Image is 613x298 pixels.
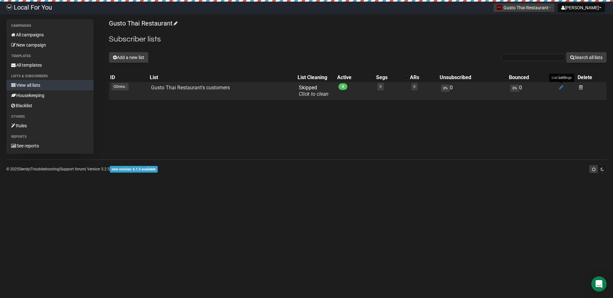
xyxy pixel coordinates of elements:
[110,167,158,171] a: new version: 6.1.3 available
[591,276,607,292] div: Open Intercom Messenger
[110,166,158,173] span: new version: 6.1.3 available
[6,121,94,131] a: Rules
[6,4,12,10] img: d61d2441668da63f2d83084b75c85b29
[549,74,574,82] div: List settings
[558,3,605,12] button: [PERSON_NAME]
[6,101,94,111] a: Blacklist
[493,3,555,12] button: Gusto Thai Restaurant
[6,113,94,121] li: Others
[338,83,347,90] span: 0
[296,73,336,82] th: List Cleaning: No sort applied, activate to apply an ascending sort
[336,73,375,82] th: Active: No sort applied, activate to apply an ascending sort
[438,73,508,82] th: Unsubscribed: No sort applied, activate to apply an ascending sort
[6,90,94,101] a: Housekeeping
[109,19,177,27] a: Gusto Thai Restaurant
[376,74,402,81] div: Segs
[508,82,556,100] td: 0
[148,73,297,82] th: List: No sort applied, activate to apply an ascending sort
[497,5,502,10] img: 949.jpg
[111,83,129,90] span: QDn6w..
[6,80,94,90] a: View all lists
[6,40,94,50] a: New campaign
[508,73,556,82] th: Bounced: No sort applied, activate to apply an ascending sort
[578,74,605,81] div: Delete
[6,166,158,173] p: © 2025 | | | Version 5.2.5
[441,85,450,92] span: 0%
[380,85,382,89] a: 0
[298,74,329,81] div: List Cleaning
[110,74,147,81] div: ID
[410,74,432,81] div: ARs
[509,74,550,81] div: Bounced
[109,34,607,45] h2: Subscriber lists
[109,73,148,82] th: ID: No sort applied, sorting is disabled
[6,72,94,80] li: Lists & subscribers
[409,73,438,82] th: ARs: No sort applied, activate to apply an ascending sort
[576,73,607,82] th: Delete: No sort applied, sorting is disabled
[299,85,329,97] span: Skipped
[510,85,519,92] span: 0%
[150,74,290,81] div: List
[60,167,85,171] a: Support forum
[151,85,230,91] a: Gusto Thai Restaurant's customers
[566,52,607,63] button: Search all lists
[337,74,368,81] div: Active
[6,52,94,60] li: Templates
[6,141,94,151] a: See reports
[31,167,59,171] a: Troubleshooting
[6,22,94,30] li: Campaigns
[6,133,94,141] li: Reports
[6,60,94,70] a: All templates
[299,91,329,97] a: Click to clean
[19,167,30,171] a: Sendy
[375,73,409,82] th: Segs: No sort applied, activate to apply an ascending sort
[438,82,508,100] td: 0
[440,74,501,81] div: Unsubscribed
[6,30,94,40] a: All campaigns
[413,85,415,89] a: 0
[109,52,148,63] button: Add a new list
